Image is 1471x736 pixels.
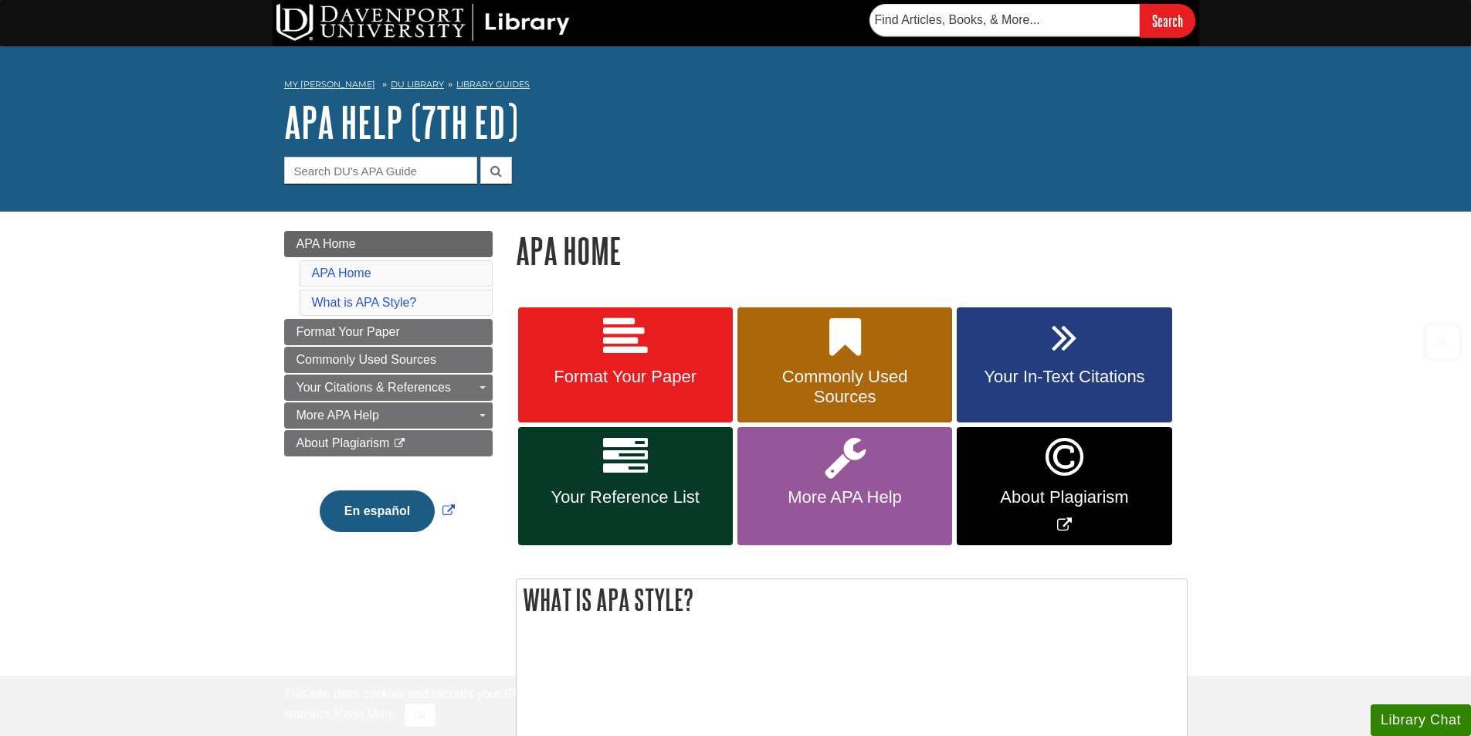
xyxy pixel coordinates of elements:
[968,367,1160,387] span: Your In-Text Citations
[518,427,733,545] a: Your Reference List
[297,237,356,250] span: APA Home
[276,4,570,41] img: DU Library
[1418,331,1467,352] a: Back to Top
[297,436,390,449] span: About Plagiarism
[869,4,1140,36] input: Find Articles, Books, & More...
[737,307,952,423] a: Commonly Used Sources
[284,78,375,91] a: My [PERSON_NAME]
[393,439,406,449] i: This link opens in a new window
[749,487,941,507] span: More APA Help
[516,231,1188,270] h1: APA Home
[518,307,733,423] a: Format Your Paper
[284,74,1188,99] nav: breadcrumb
[312,266,371,280] a: APA Home
[297,325,400,338] span: Format Your Paper
[284,98,518,146] a: APA Help (7th Ed)
[284,231,493,558] div: Guide Page Menu
[1371,704,1471,736] button: Library Chat
[530,367,721,387] span: Format Your Paper
[957,307,1171,423] a: Your In-Text Citations
[284,347,493,373] a: Commonly Used Sources
[297,381,451,394] span: Your Citations & References
[320,490,435,532] button: En español
[297,409,379,422] span: More APA Help
[316,504,459,517] a: Link opens in new window
[737,427,952,545] a: More APA Help
[284,430,493,456] a: About Plagiarism
[1140,4,1195,37] input: Search
[869,4,1195,37] form: Searches DU Library's articles, books, and more
[968,487,1160,507] span: About Plagiarism
[284,319,493,345] a: Format Your Paper
[312,296,417,309] a: What is APA Style?
[391,79,444,90] a: DU Library
[405,704,435,727] button: Close
[284,157,477,184] input: Search DU's APA Guide
[284,375,493,401] a: Your Citations & References
[517,579,1187,620] h2: What is APA Style?
[456,79,530,90] a: Library Guides
[749,367,941,407] span: Commonly Used Sources
[284,231,493,257] a: APA Home
[284,402,493,429] a: More APA Help
[284,685,1188,727] div: This site uses cookies and records your IP address for usage statistics. Additionally, we use Goo...
[530,487,721,507] span: Your Reference List
[297,353,436,366] span: Commonly Used Sources
[334,707,395,721] a: Read More
[957,427,1171,545] a: Link opens in new window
